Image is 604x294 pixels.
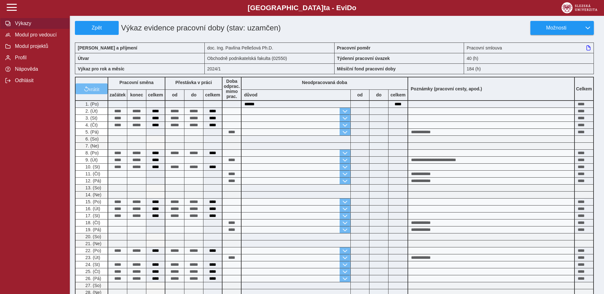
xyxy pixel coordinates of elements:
b: do [184,92,203,97]
b: Neodpracovaná doba [302,80,347,85]
b: celkem [388,92,408,97]
div: Pracovní smlouva [464,42,594,53]
b: Výkaz pro rok a měsíc [78,66,124,71]
span: 7. (Ne) [84,143,99,148]
b: od [351,92,369,97]
b: Týdenní pracovní úvazek [337,56,390,61]
span: Zpět [78,25,116,31]
span: 21. (Ne) [84,241,102,246]
span: Výkazy [13,21,64,26]
b: Měsíční fond pracovní doby [337,66,396,71]
span: 3. (St) [84,115,97,121]
span: 11. (Čt) [84,171,100,176]
span: D [347,4,352,12]
span: Modul pro vedoucí [13,32,64,38]
span: 9. (Út) [84,157,98,162]
span: 16. (Út) [84,206,100,211]
span: 25. (Čt) [84,269,100,274]
span: 18. (Čt) [84,220,100,225]
b: od [165,92,184,97]
b: do [369,92,388,97]
button: vrátit [76,83,108,94]
span: 27. (So) [84,283,101,288]
span: 12. (Pá) [84,178,101,183]
span: Odhlásit [13,78,64,83]
span: 19. (Pá) [84,227,101,232]
b: důvod [244,92,257,97]
b: Celkem [576,86,592,91]
img: logo_web_su.png [561,2,597,13]
span: 13. (So) [84,185,101,190]
b: [PERSON_NAME] a příjmení [78,45,137,50]
b: celkem [146,92,165,97]
h1: Výkaz evidence pracovní doby (stav: uzamčen) [119,21,293,35]
span: 6. (So) [84,136,99,141]
span: 26. (Pá) [84,276,101,281]
span: 5. (Pá) [84,129,99,134]
span: 24. (St) [84,262,100,267]
div: 40 (h) [464,53,594,63]
span: t [323,4,326,12]
span: 1. (Po) [84,101,99,107]
span: 15. (Po) [84,199,101,204]
span: Modul projektů [13,43,64,49]
span: Profil [13,55,64,61]
button: Možnosti [530,21,582,35]
button: Zpět [75,21,119,35]
span: 14. (Ne) [84,192,102,197]
span: 4. (Čt) [84,122,98,127]
b: Přestávka v práci [175,80,212,85]
b: [GEOGRAPHIC_DATA] a - Evi [19,4,585,12]
b: Pracovní poměr [337,45,371,50]
span: 23. (Út) [84,255,100,260]
b: Útvar [78,56,89,61]
b: konec [127,92,146,97]
b: začátek [108,92,127,97]
div: Obchodně podnikatelská fakulta (02550) [205,53,335,63]
span: 20. (So) [84,234,101,239]
span: o [352,4,356,12]
span: 2. (Út) [84,108,98,114]
div: 184 (h) [464,63,594,74]
span: Možnosti [536,25,577,31]
b: Poznámky (pracovní cesty, apod.) [408,86,485,91]
div: 2024/1 [205,63,335,74]
span: 17. (St) [84,213,100,218]
span: Nápověda [13,66,64,72]
span: 22. (Po) [84,248,101,253]
b: Pracovní směna [119,80,153,85]
div: doc. Ing. Pavlína Pellešová Ph.D. [205,42,335,53]
span: 8. (Po) [84,150,99,155]
b: celkem [203,92,222,97]
span: vrátit [89,86,100,91]
b: Doba odprac. mimo prac. [224,79,240,99]
span: 10. (St) [84,164,100,169]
